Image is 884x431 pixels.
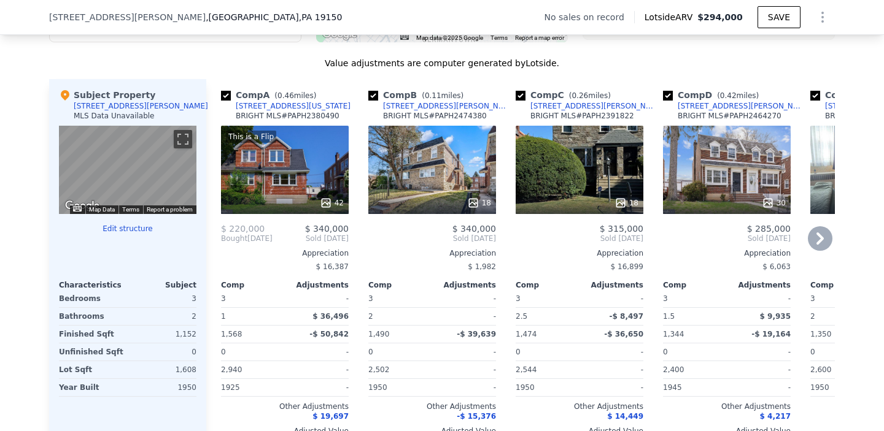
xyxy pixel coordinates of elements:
[130,361,196,378] div: 1,608
[572,91,588,100] span: 0.26
[128,280,196,290] div: Subject
[760,312,791,321] span: $ 9,935
[368,348,373,356] span: 0
[615,197,638,209] div: 18
[810,379,872,396] div: 1950
[221,234,273,243] div: [DATE]
[435,343,496,360] div: -
[663,330,684,338] span: 1,344
[130,379,196,396] div: 1950
[400,34,409,40] button: Keyboard shortcuts
[663,89,764,101] div: Comp D
[610,312,643,321] span: -$ 8,497
[368,234,496,243] span: Sold [DATE]
[236,101,351,111] div: [STREET_ADDRESS][US_STATE]
[221,379,282,396] div: 1925
[221,365,242,374] span: 2,940
[751,330,791,338] span: -$ 19,164
[269,91,321,100] span: ( miles)
[368,294,373,303] span: 3
[221,101,351,111] a: [STREET_ADDRESS][US_STATE]
[435,290,496,307] div: -
[383,111,487,121] div: BRIGHT MLS # PAPH2474380
[59,343,125,360] div: Unfinished Sqft
[287,361,349,378] div: -
[663,294,668,303] span: 3
[457,330,496,338] span: -$ 39,639
[582,343,643,360] div: -
[320,197,344,209] div: 42
[663,379,724,396] div: 1945
[312,312,349,321] span: $ 36,496
[697,12,743,22] span: $294,000
[74,101,208,111] div: [STREET_ADDRESS][PERSON_NAME]
[49,57,835,69] div: Value adjustments are computer generated by Lotside .
[607,412,643,421] span: $ 14,449
[432,280,496,290] div: Adjustments
[299,12,343,22] span: , PA 19150
[287,343,349,360] div: -
[221,280,285,290] div: Comp
[762,197,786,209] div: 30
[452,224,496,234] span: $ 340,000
[663,101,805,111] a: [STREET_ADDRESS][PERSON_NAME]
[130,308,196,325] div: 2
[221,234,247,243] span: Bought
[435,361,496,378] div: -
[516,365,537,374] span: 2,544
[73,206,82,212] button: Keyboard shortcuts
[712,91,764,100] span: ( miles)
[59,89,155,101] div: Subject Property
[59,224,196,234] button: Edit structure
[545,11,634,23] div: No sales on record
[221,330,242,338] span: 1,568
[368,402,496,411] div: Other Adjustments
[236,111,339,121] div: BRIGHT MLS # PAPH2380490
[457,412,496,421] span: -$ 15,376
[467,197,491,209] div: 18
[516,330,537,338] span: 1,474
[760,412,791,421] span: $ 4,217
[729,361,791,378] div: -
[729,343,791,360] div: -
[368,365,389,374] span: 2,502
[582,361,643,378] div: -
[810,348,815,356] span: 0
[582,379,643,396] div: -
[59,280,128,290] div: Characteristics
[810,308,872,325] div: 2
[221,89,321,101] div: Comp A
[425,91,441,100] span: 0.11
[368,280,432,290] div: Comp
[130,343,196,360] div: 0
[758,6,801,28] button: SAVE
[663,280,727,290] div: Comp
[516,234,643,243] span: Sold [DATE]
[59,326,125,343] div: Finished Sqft
[312,412,349,421] span: $ 19,697
[516,280,580,290] div: Comp
[62,198,103,214] img: Google
[416,34,483,41] span: Map data ©2025 Google
[435,308,496,325] div: -
[604,330,643,338] span: -$ 36,650
[663,365,684,374] span: 2,400
[49,11,206,23] span: [STREET_ADDRESS][PERSON_NAME]
[174,130,192,148] button: Toggle fullscreen view
[490,34,508,41] a: Terms
[810,330,831,338] span: 1,350
[368,330,389,338] span: 1,490
[59,290,125,307] div: Bedrooms
[305,224,349,234] span: $ 340,000
[221,308,282,325] div: 1
[59,126,196,214] div: Map
[89,205,115,214] button: Map Data
[663,308,724,325] div: 1.5
[645,11,697,23] span: Lotside ARV
[663,348,668,356] span: 0
[368,308,430,325] div: 2
[221,294,226,303] span: 3
[59,379,125,396] div: Year Built
[59,308,125,325] div: Bathrooms
[226,131,276,143] div: This is a Flip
